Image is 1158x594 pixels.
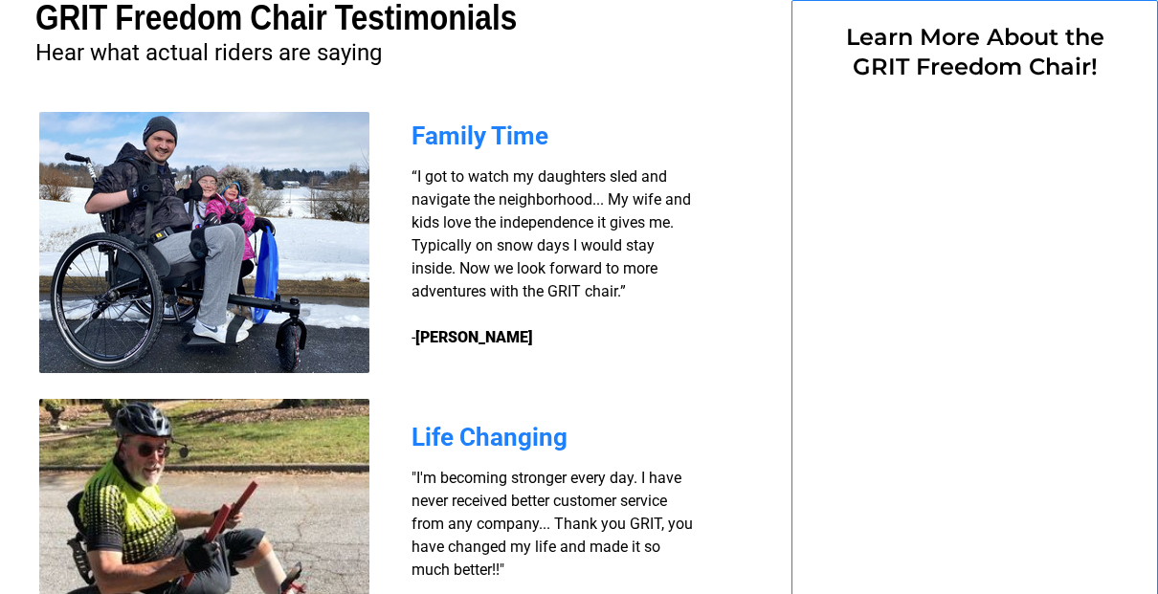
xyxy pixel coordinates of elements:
span: Life Changing [412,423,568,451]
span: Family Time [412,121,548,150]
span: Hear what actual riders are saying [35,39,382,66]
span: Learn More About the GRIT Freedom Chair! [846,23,1104,80]
span: “I got to watch my daughters sled and navigate the neighborhood... My wife and kids love the inde... [412,167,691,346]
span: "I'm becoming stronger every day. I have never received better customer service from any company.... [412,469,693,579]
strong: [PERSON_NAME] [415,328,533,346]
